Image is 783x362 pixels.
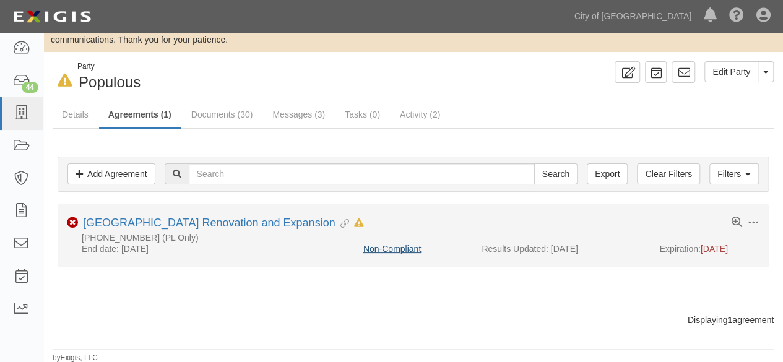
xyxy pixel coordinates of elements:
[637,163,699,184] a: Clear Filters
[99,102,181,129] a: Agreements (1)
[79,74,141,90] span: Populous
[83,217,364,230] div: Sacramento Convention Center Renovation and Expansion
[660,243,760,255] div: Expiration:
[67,243,354,255] div: End date: [DATE]
[568,4,698,28] a: City of [GEOGRAPHIC_DATA]
[67,163,155,184] a: Add Agreement
[83,217,335,229] a: [GEOGRAPHIC_DATA] Renovation and Expansion
[263,102,334,127] a: Messages (3)
[335,220,349,228] i: Evidence Linked
[43,314,783,326] div: Displaying agreement
[587,163,628,184] a: Export
[182,102,262,127] a: Documents (30)
[67,217,78,228] i: Non-Compliant
[729,9,744,24] i: Help Center - Complianz
[61,353,98,362] a: Exigis, LLC
[77,61,141,72] div: Party
[709,163,759,184] a: Filters
[189,163,535,184] input: Search
[732,217,742,228] a: View results summary
[701,244,728,254] span: [DATE]
[391,102,449,127] a: Activity (2)
[53,102,98,127] a: Details
[43,21,783,46] div: We are experiencing email delivery delays and apologize for any inconvenience. Our team is active...
[704,61,758,82] a: Edit Party
[534,163,578,184] input: Search
[363,244,421,254] a: Non-Compliant
[335,102,389,127] a: Tasks (0)
[727,315,732,325] b: 1
[53,61,404,93] div: Populous
[354,219,364,228] i: In Default as of 08/22/2024
[22,82,38,93] div: 44
[58,74,72,87] i: In Default since 08/22/2024
[67,233,759,243] div: 2017-0634-12 (PL Only)
[482,243,641,255] div: Results Updated: [DATE]
[9,6,95,28] img: logo-5460c22ac91f19d4615b14bd174203de0afe785f0fc80cf4dbbc73dc1793850b.png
